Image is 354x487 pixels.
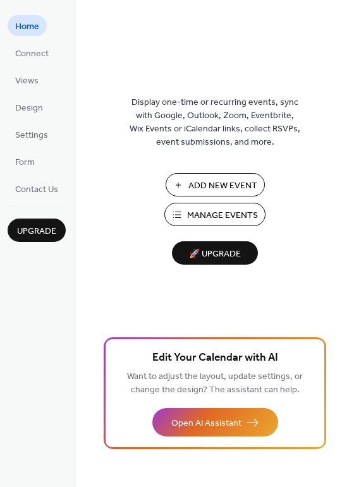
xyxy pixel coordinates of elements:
span: Want to adjust the layout, update settings, or change the design? The assistant can help. [127,368,303,399]
span: Display one-time or recurring events, sync with Google, Outlook, Zoom, Eventbrite, Wix Events or ... [130,96,300,149]
button: Open AI Assistant [152,408,278,436]
span: Contact Us [15,183,58,196]
a: Views [8,69,46,90]
span: Design [15,102,43,115]
span: Views [15,75,39,88]
a: Home [8,15,47,36]
span: Edit Your Calendar with AI [152,349,278,367]
span: Connect [15,47,49,61]
span: Upgrade [17,225,56,238]
a: Form [8,151,42,172]
span: Manage Events [187,209,258,222]
button: Add New Event [166,173,265,196]
a: Design [8,97,51,117]
button: Upgrade [8,219,66,242]
a: Connect [8,42,56,63]
button: Manage Events [164,203,265,226]
span: Settings [15,129,48,142]
span: Home [15,20,39,33]
span: Open AI Assistant [171,417,241,430]
a: Contact Us [8,178,66,199]
button: 🚀 Upgrade [172,241,258,265]
span: 🚀 Upgrade [180,246,250,263]
span: Form [15,156,35,169]
a: Settings [8,124,56,145]
span: Add New Event [188,179,257,193]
